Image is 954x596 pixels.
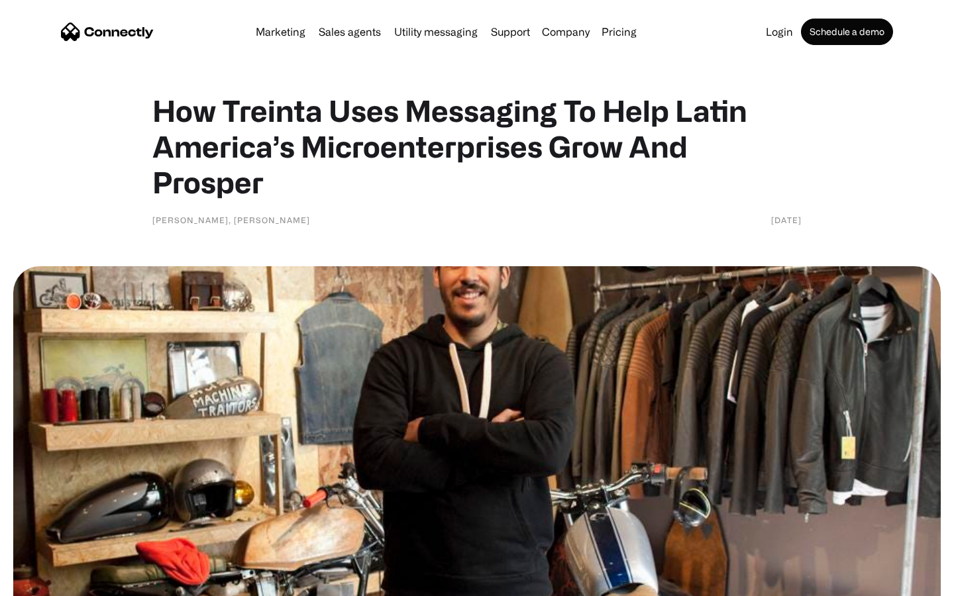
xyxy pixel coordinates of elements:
a: Marketing [250,26,311,37]
ul: Language list [26,573,79,591]
div: Company [542,23,590,41]
aside: Language selected: English [13,573,79,591]
a: Login [761,26,798,37]
a: Schedule a demo [801,19,893,45]
div: [DATE] [771,213,802,226]
a: Sales agents [313,26,386,37]
div: [PERSON_NAME], [PERSON_NAME] [152,213,310,226]
a: Support [486,26,535,37]
h1: How Treinta Uses Messaging To Help Latin America’s Microenterprises Grow And Prosper [152,93,802,200]
a: Utility messaging [389,26,483,37]
a: Pricing [596,26,642,37]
